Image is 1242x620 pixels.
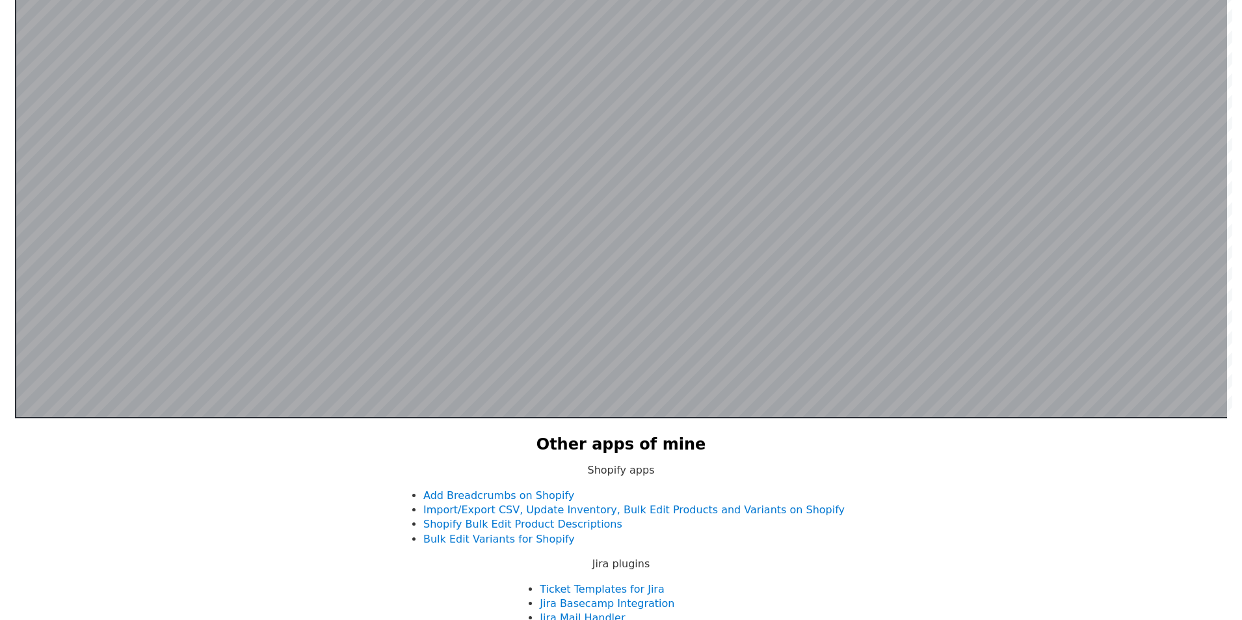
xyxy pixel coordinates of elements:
[540,583,664,595] a: Ticket Templates for Jira
[540,597,674,610] a: Jira Basecamp Integration
[536,434,706,456] h2: Other apps of mine
[423,533,575,545] a: Bulk Edit Variants for Shopify
[423,489,574,502] a: Add Breadcrumbs on Shopify
[423,504,845,516] a: Import/Export CSV, Update Inventory, Bulk Edit Products and Variants on Shopify
[423,518,622,530] a: Shopify Bulk Edit Product Descriptions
